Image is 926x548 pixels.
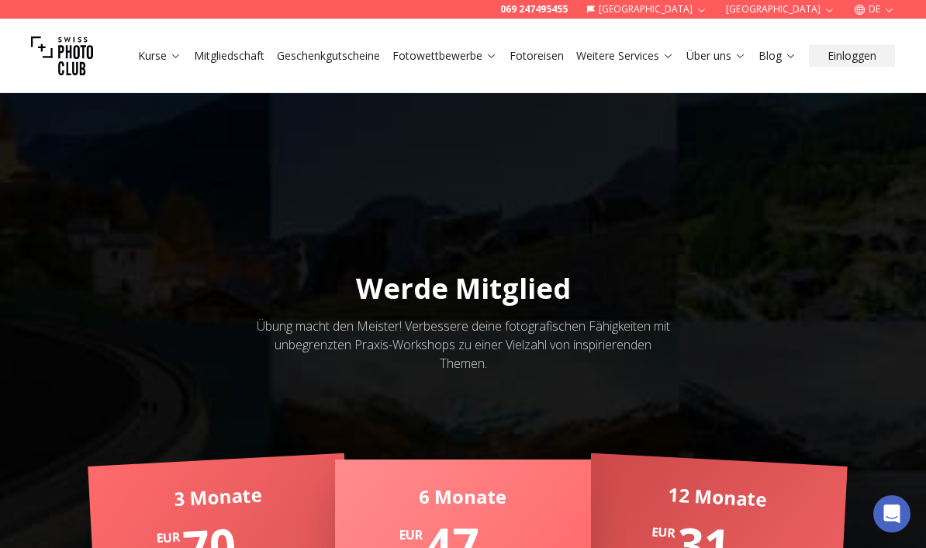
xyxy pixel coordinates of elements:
[356,269,571,307] span: Werde Mitglied
[138,48,181,64] a: Kurse
[680,45,752,67] button: Über uns
[809,45,895,67] button: Einloggen
[360,484,567,509] div: 6 Monate
[686,48,746,64] a: Über uns
[132,45,188,67] button: Kurse
[503,45,570,67] button: Fotoreisen
[873,495,910,532] div: Open Intercom Messenger
[570,45,680,67] button: Weitere Services
[392,48,497,64] a: Fotowettbewerbe
[252,317,674,373] div: Übung macht den Meister! Verbessere deine fotografischen Fähigkeiten mit unbegrenzten Praxis-Work...
[752,45,803,67] button: Blog
[758,48,796,64] a: Blog
[613,479,821,515] div: 12 Monate
[277,48,380,64] a: Geschenkgutscheine
[31,25,93,87] img: Swiss photo club
[510,48,564,64] a: Fotoreisen
[386,45,503,67] button: Fotowettbewerbe
[156,528,180,548] span: EUR
[500,3,568,16] a: 069 247495455
[576,48,674,64] a: Weitere Services
[271,45,386,67] button: Geschenkgutscheine
[194,48,264,64] a: Mitgliedschaft
[651,522,675,543] span: EUR
[188,45,271,67] button: Mitgliedschaft
[399,525,423,544] span: EUR
[114,479,322,515] div: 3 Monate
